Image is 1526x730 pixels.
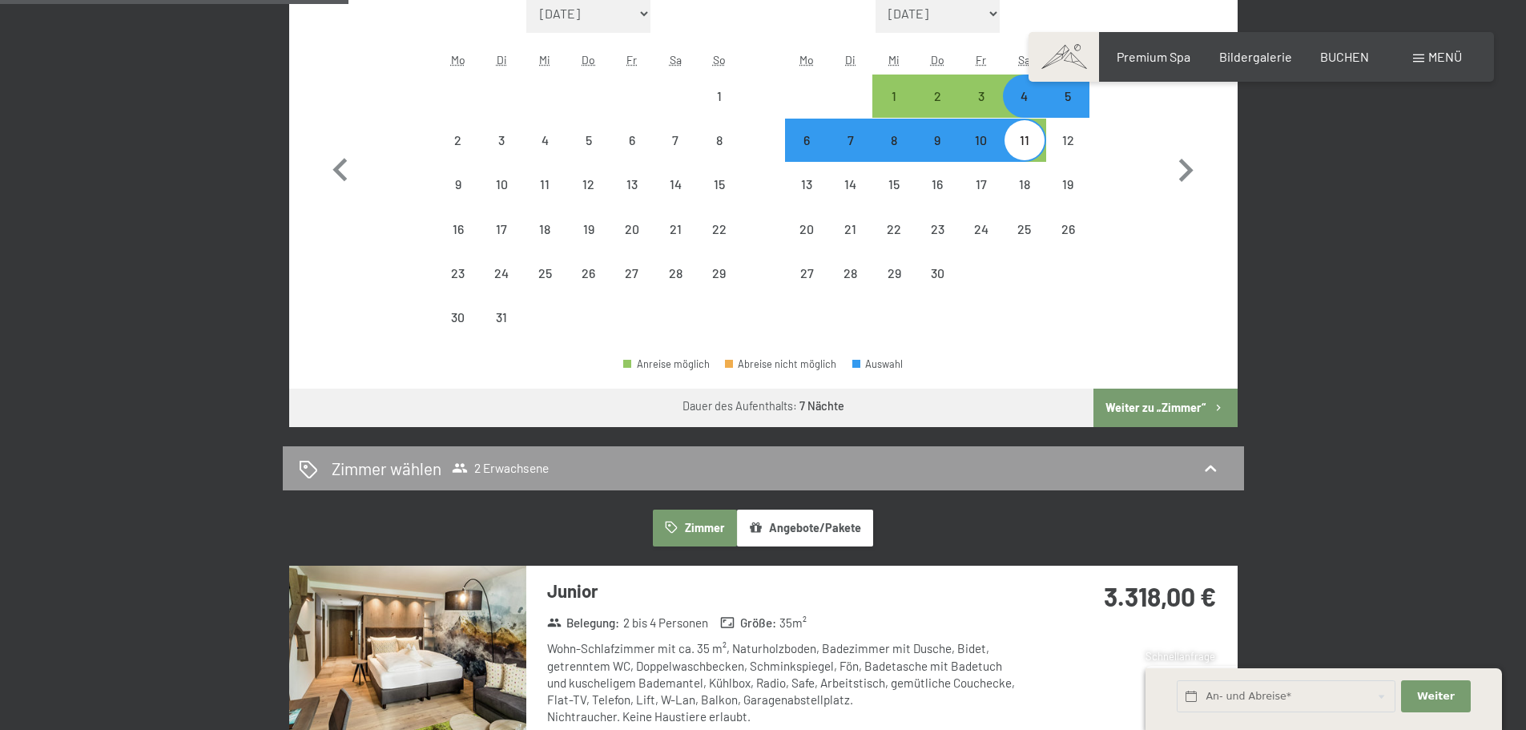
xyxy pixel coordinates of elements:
[916,163,959,206] div: Thu Apr 16 2026
[959,75,1002,118] div: Anreise möglich
[697,252,740,295] div: Anreise nicht möglich
[917,223,957,263] div: 23
[785,163,828,206] div: Mon Apr 13 2026
[1046,119,1089,162] div: Sun Apr 12 2026
[916,207,959,250] div: Anreise nicht möglich
[959,207,1002,250] div: Fri Apr 24 2026
[1048,90,1088,130] div: 5
[480,207,523,250] div: Anreise nicht möglich
[438,223,478,263] div: 16
[829,163,872,206] div: Anreise nicht möglich
[697,163,740,206] div: Sun Mar 15 2026
[1005,223,1045,263] div: 25
[437,119,480,162] div: Anreise nicht möglich
[438,311,478,351] div: 30
[525,178,565,218] div: 11
[1117,49,1190,64] span: Premium Spa
[567,207,610,250] div: Thu Mar 19 2026
[437,252,480,295] div: Mon Mar 23 2026
[332,457,441,480] h2: Zimmer wählen
[547,615,620,631] strong: Belegung :
[785,252,828,295] div: Mon Apr 27 2026
[670,53,682,67] abbr: Samstag
[1046,163,1089,206] div: Anreise nicht möglich
[874,223,914,263] div: 22
[438,267,478,307] div: 23
[697,75,740,118] div: Anreise nicht möglich
[785,252,828,295] div: Anreise nicht möglich
[481,311,521,351] div: 31
[480,119,523,162] div: Anreise nicht möglich
[785,163,828,206] div: Anreise nicht möglich
[916,163,959,206] div: Anreise nicht möglich
[959,207,1002,250] div: Anreise nicht möglich
[829,252,872,295] div: Anreise nicht möglich
[655,134,695,174] div: 7
[1005,178,1045,218] div: 18
[874,90,914,130] div: 1
[872,163,916,206] div: Wed Apr 15 2026
[481,223,521,263] div: 17
[1320,49,1369,64] span: BUCHEN
[1048,178,1088,218] div: 19
[785,207,828,250] div: Anreise nicht möglich
[1003,119,1046,162] div: Sat Apr 11 2026
[438,134,478,174] div: 2
[623,359,710,369] div: Anreise möglich
[569,267,609,307] div: 26
[916,119,959,162] div: Anreise möglich
[829,119,872,162] div: Anreise möglich
[480,163,523,206] div: Tue Mar 10 2026
[959,119,1002,162] div: Anreise möglich
[1046,207,1089,250] div: Anreise nicht möglich
[525,134,565,174] div: 4
[567,119,610,162] div: Anreise nicht möglich
[437,296,480,339] div: Mon Mar 30 2026
[916,252,959,295] div: Anreise nicht möglich
[831,267,871,307] div: 28
[829,207,872,250] div: Tue Apr 21 2026
[697,119,740,162] div: Sun Mar 08 2026
[699,267,739,307] div: 29
[612,178,652,218] div: 13
[916,75,959,118] div: Anreise möglich
[959,75,1002,118] div: Fri Apr 03 2026
[1005,90,1045,130] div: 4
[523,119,566,162] div: Anreise nicht möglich
[697,75,740,118] div: Sun Mar 01 2026
[960,178,1001,218] div: 17
[872,75,916,118] div: Wed Apr 01 2026
[1093,389,1237,427] button: Weiter zu „Zimmer“
[654,207,697,250] div: Sat Mar 21 2026
[437,119,480,162] div: Mon Mar 02 2026
[438,178,478,218] div: 9
[916,207,959,250] div: Thu Apr 23 2026
[480,252,523,295] div: Tue Mar 24 2026
[831,134,871,174] div: 7
[480,252,523,295] div: Anreise nicht möglich
[1003,75,1046,118] div: Sat Apr 04 2026
[437,207,480,250] div: Anreise nicht möglich
[523,119,566,162] div: Wed Mar 04 2026
[872,207,916,250] div: Anreise nicht möglich
[626,53,637,67] abbr: Freitag
[799,399,844,413] b: 7 Nächte
[654,207,697,250] div: Anreise nicht möglich
[480,119,523,162] div: Tue Mar 03 2026
[917,90,957,130] div: 2
[697,119,740,162] div: Anreise nicht möglich
[779,615,807,631] span: 35 m²
[725,359,837,369] div: Abreise nicht möglich
[829,119,872,162] div: Tue Apr 07 2026
[829,163,872,206] div: Tue Apr 14 2026
[787,267,827,307] div: 27
[654,252,697,295] div: Sat Mar 28 2026
[1003,207,1046,250] div: Anreise nicht möglich
[1003,163,1046,206] div: Sat Apr 18 2026
[872,207,916,250] div: Wed Apr 22 2026
[567,119,610,162] div: Thu Mar 05 2026
[481,134,521,174] div: 3
[916,119,959,162] div: Thu Apr 09 2026
[1401,680,1470,713] button: Weiter
[437,163,480,206] div: Anreise nicht möglich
